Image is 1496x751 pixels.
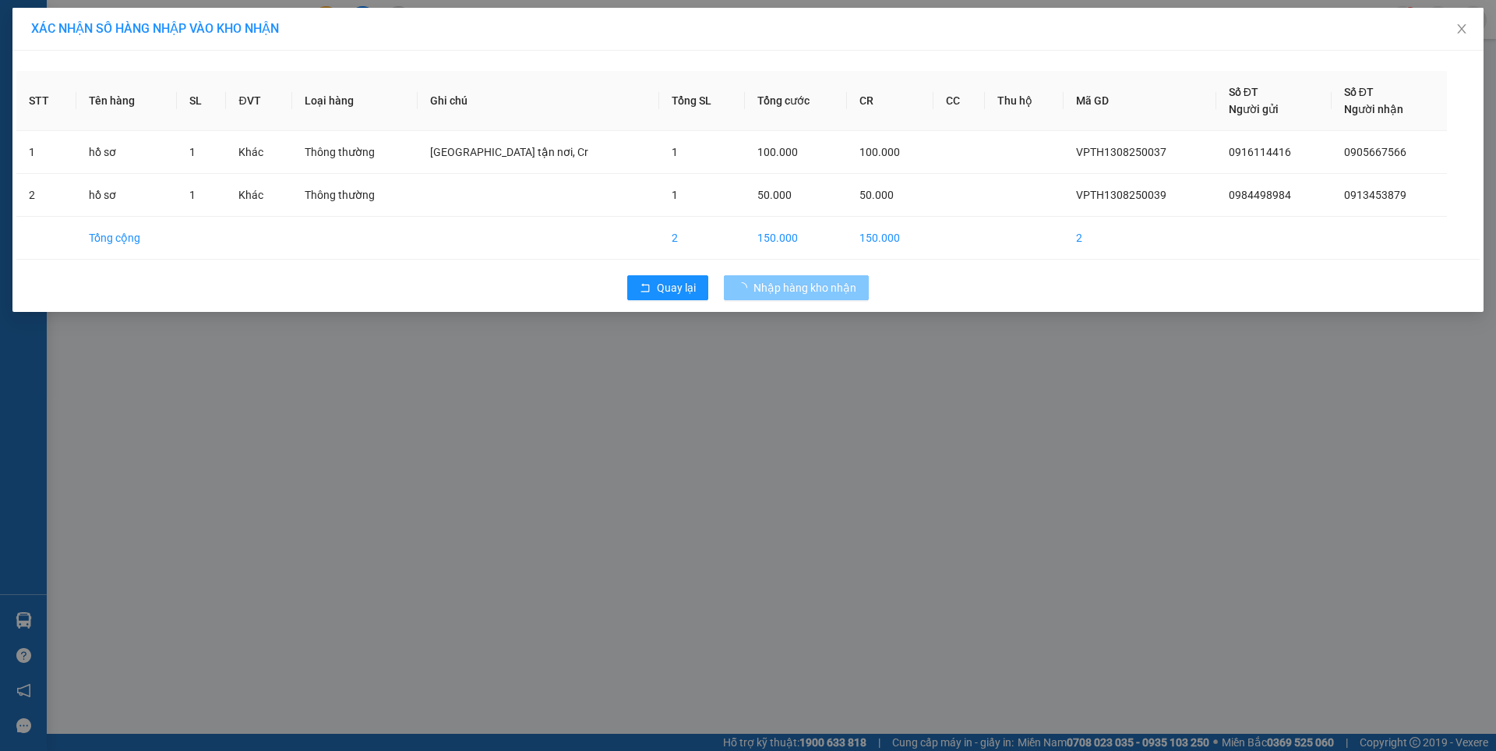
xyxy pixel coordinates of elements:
[1229,146,1291,158] span: 0916114416
[76,174,177,217] td: hồ sơ
[16,174,76,217] td: 2
[76,71,177,131] th: Tên hàng
[659,71,745,131] th: Tổng SL
[1344,146,1406,158] span: 0905667566
[847,217,933,260] td: 150.000
[757,189,792,201] span: 50.000
[430,146,588,158] span: [GEOGRAPHIC_DATA] tận nơi, Cr
[1229,189,1291,201] span: 0984498984
[76,131,177,174] td: hồ sơ
[1229,103,1279,115] span: Người gửi
[1076,146,1166,158] span: VPTH1308250037
[745,217,847,260] td: 150.000
[175,43,297,59] span: [PERSON_NAME]
[16,71,76,131] th: STT
[292,71,418,131] th: Loại hàng
[724,275,869,300] button: Nhập hàng kho nhận
[847,71,933,131] th: CR
[58,26,413,59] span: Thời gian : - Nhân viên nhận hàng :
[933,71,985,131] th: CC
[136,26,247,42] span: 19:07:54 [DATE]
[31,21,279,36] span: XÁC NHẬN SỐ HÀNG NHẬP VÀO KHO NHẬN
[177,71,226,131] th: SL
[1344,86,1374,98] span: Số ĐT
[189,146,196,158] span: 1
[753,279,856,296] span: Nhập hàng kho nhận
[1229,86,1258,98] span: Số ĐT
[1455,23,1468,35] span: close
[745,71,847,131] th: Tổng cước
[757,146,798,158] span: 100.000
[16,131,76,174] td: 1
[1076,189,1166,201] span: VPTH1308250039
[1064,71,1215,131] th: Mã GD
[226,71,292,131] th: ĐVT
[672,146,678,158] span: 1
[859,146,900,158] span: 100.000
[226,131,292,174] td: Khác
[1064,217,1215,260] td: 2
[418,71,659,131] th: Ghi chú
[1344,189,1406,201] span: 0913453879
[657,279,696,296] span: Quay lại
[1344,103,1403,115] span: Người nhận
[76,217,177,260] td: Tổng cộng
[226,174,292,217] td: Khác
[672,189,678,201] span: 1
[1440,8,1484,51] button: Close
[659,217,745,260] td: 2
[292,174,418,217] td: Thông thường
[859,189,894,201] span: 50.000
[736,282,753,293] span: loading
[292,131,418,174] td: Thông thường
[640,282,651,295] span: rollback
[189,189,196,201] span: 1
[985,71,1064,131] th: Thu hộ
[627,275,708,300] button: rollbackQuay lại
